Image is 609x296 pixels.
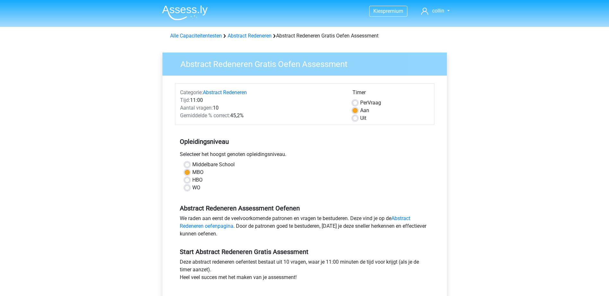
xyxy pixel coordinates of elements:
label: Middelbare School [192,161,235,169]
div: 45,2% [175,112,348,119]
span: Per [360,100,368,106]
span: premium [383,8,403,14]
a: Kiespremium [370,7,407,15]
span: Categorie: [180,89,203,95]
div: Timer [352,89,429,99]
span: Gemiddelde % correct: [180,112,230,119]
a: collin [419,7,452,15]
div: 11:00 [175,96,348,104]
label: MBO [192,169,204,176]
span: Tijd: [180,97,190,103]
div: Deze abstract redeneren oefentest bestaat uit 10 vragen, waar je 11:00 minuten de tijd voor krijg... [175,258,434,284]
div: 10 [175,104,348,112]
label: Uit [360,114,366,122]
label: Vraag [360,99,381,107]
div: Abstract Redeneren Gratis Oefen Assessment [168,32,442,40]
label: HBO [192,176,203,184]
a: Abstract Redeneren [228,33,272,39]
div: Selecteer het hoogst genoten opleidingsniveau. [175,151,434,161]
span: Kies [373,8,383,14]
label: WO [192,184,200,192]
h3: Abstract Redeneren Gratis Oefen Assessment [173,57,442,69]
label: Aan [360,107,369,114]
h5: Abstract Redeneren Assessment Oefenen [180,204,430,212]
h5: Opleidingsniveau [180,135,430,148]
a: Abstract Redeneren [203,89,247,95]
a: Alle Capaciteitentesten [170,33,222,39]
div: We raden aan eerst de veelvoorkomende patronen en vragen te bestuderen. Deze vind je op de . Door... [175,215,434,240]
h5: Start Abstract Redeneren Gratis Assessment [180,248,430,256]
span: collin [432,8,444,14]
img: Assessly [162,5,208,20]
span: Aantal vragen: [180,105,213,111]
